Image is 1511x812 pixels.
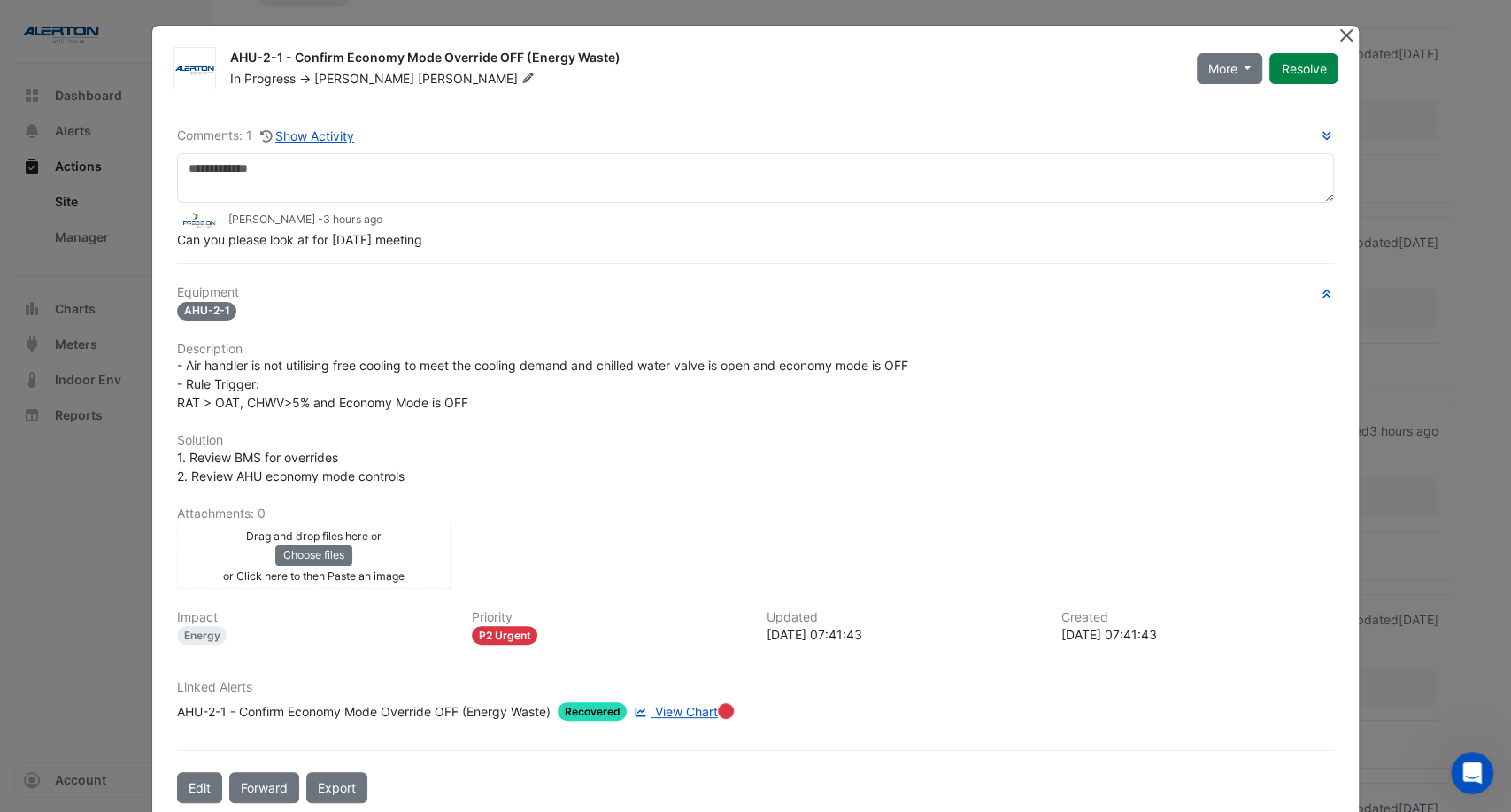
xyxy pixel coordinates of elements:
[630,702,717,721] a: View Chart
[177,626,227,645] div: Energy
[177,702,551,721] div: AHU-2-1 - Confirm Economy Mode Override OFF (Energy Waste)
[1060,610,1334,625] h6: Created
[177,450,405,483] span: 1. Review BMS for overrides 2. Review AHU economy mode controls
[558,702,628,721] span: Recovered
[323,213,382,226] span: 2025-08-11 07:41:43
[230,71,296,86] span: In Progress
[655,704,718,719] span: View Chart
[177,302,237,321] span: AHU-2-1
[177,433,1335,448] h6: Solution
[177,610,451,625] h6: Impact
[718,703,734,719] div: Tooltip anchor
[177,232,422,247] span: Can you please look at for [DATE] meeting
[246,530,382,543] small: Drag and drop files here or
[314,71,414,86] span: [PERSON_NAME]
[1269,53,1338,84] button: Resolve
[229,772,299,803] button: Forward
[418,70,538,88] span: [PERSON_NAME]
[177,285,1335,300] h6: Equipment
[472,626,538,645] div: P2 Urgent
[275,545,352,565] button: Choose files
[177,211,221,230] img: Precision Group
[259,126,356,146] button: Show Activity
[1197,53,1263,84] button: More
[767,610,1040,625] h6: Updated
[1208,59,1237,78] span: More
[177,358,908,410] span: - Air handler is not utilising free cooling to meet the cooling demand and chilled water valve is...
[299,71,311,86] span: ->
[230,49,1176,70] div: AHU-2-1 - Confirm Economy Mode Override OFF (Energy Waste)
[767,625,1040,644] div: [DATE] 07:41:43
[472,610,745,625] h6: Priority
[177,680,1335,695] h6: Linked Alerts
[1060,625,1334,644] div: [DATE] 07:41:43
[177,507,1335,522] h6: Attachments: 0
[1337,26,1355,44] button: Close
[177,342,1335,357] h6: Description
[1451,752,1493,794] iframe: Intercom live chat
[306,772,367,803] a: Export
[174,60,215,78] img: Alerton
[177,126,356,146] div: Comments: 1
[228,212,382,228] small: [PERSON_NAME] -
[177,772,222,803] button: Edit
[223,569,405,583] small: or Click here to then Paste an image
